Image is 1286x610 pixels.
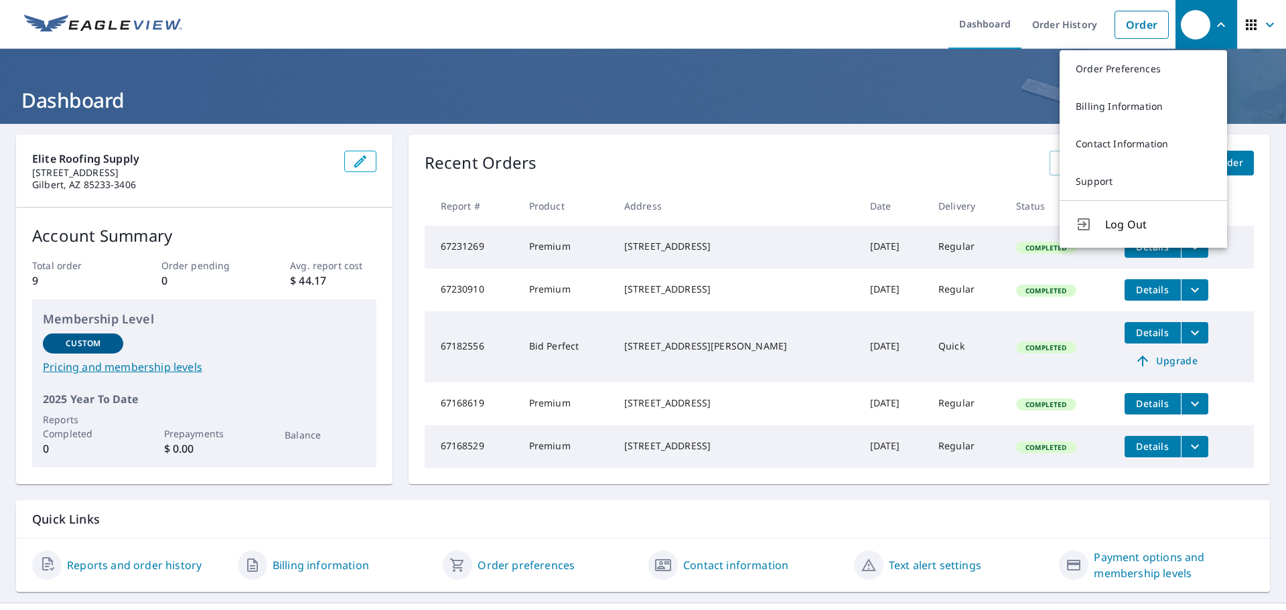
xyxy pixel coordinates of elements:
[1094,549,1254,581] a: Payment options and membership levels
[1017,400,1074,409] span: Completed
[164,441,244,457] p: $ 0.00
[1181,393,1208,414] button: filesDropdownBtn-67168619
[24,15,182,35] img: EV Logo
[1060,125,1227,163] a: Contact Information
[32,224,376,248] p: Account Summary
[425,382,518,425] td: 67168619
[859,425,928,468] td: [DATE]
[1133,353,1200,369] span: Upgrade
[518,311,614,382] td: Bid Perfect
[683,557,788,573] a: Contact information
[164,427,244,441] p: Prepayments
[518,269,614,311] td: Premium
[32,179,334,191] p: Gilbert, AZ 85233-3406
[43,412,123,441] p: Reports Completed
[1105,216,1211,232] span: Log Out
[161,258,247,273] p: Order pending
[285,428,365,442] p: Balance
[1060,50,1227,88] a: Order Preferences
[518,382,614,425] td: Premium
[43,310,366,328] p: Membership Level
[859,186,928,226] th: Date
[624,240,849,253] div: [STREET_ADDRESS]
[928,269,1005,311] td: Regular
[518,186,614,226] th: Product
[1125,279,1181,301] button: detailsBtn-67230910
[43,441,123,457] p: 0
[32,151,334,167] p: Elite Roofing Supply
[32,511,1254,528] p: Quick Links
[928,311,1005,382] td: Quick
[1050,151,1145,175] a: View All Orders
[161,273,247,289] p: 0
[66,337,100,350] p: Custom
[1181,436,1208,457] button: filesDropdownBtn-67168529
[43,359,366,375] a: Pricing and membership levels
[425,269,518,311] td: 67230910
[273,557,369,573] a: Billing information
[889,557,981,573] a: Text alert settings
[1005,186,1114,226] th: Status
[1181,279,1208,301] button: filesDropdownBtn-67230910
[859,226,928,269] td: [DATE]
[1133,326,1173,339] span: Details
[425,311,518,382] td: 67182556
[425,425,518,468] td: 67168529
[1125,322,1181,344] button: detailsBtn-67182556
[1125,350,1208,372] a: Upgrade
[1060,88,1227,125] a: Billing Information
[518,425,614,468] td: Premium
[928,186,1005,226] th: Delivery
[624,283,849,296] div: [STREET_ADDRESS]
[624,439,849,453] div: [STREET_ADDRESS]
[518,226,614,269] td: Premium
[425,151,537,175] p: Recent Orders
[32,273,118,289] p: 9
[1125,436,1181,457] button: detailsBtn-67168529
[43,391,366,407] p: 2025 Year To Date
[1017,286,1074,295] span: Completed
[478,557,575,573] a: Order preferences
[1060,200,1227,248] button: Log Out
[425,226,518,269] td: 67231269
[928,226,1005,269] td: Regular
[859,311,928,382] td: [DATE]
[1060,163,1227,200] a: Support
[1181,322,1208,344] button: filesDropdownBtn-67182556
[1133,397,1173,410] span: Details
[425,186,518,226] th: Report #
[928,382,1005,425] td: Regular
[1017,443,1074,452] span: Completed
[624,339,849,353] div: [STREET_ADDRESS][PERSON_NAME]
[1115,11,1169,39] a: Order
[67,557,202,573] a: Reports and order history
[32,167,334,179] p: [STREET_ADDRESS]
[290,273,376,289] p: $ 44.17
[1017,343,1074,352] span: Completed
[32,258,118,273] p: Total order
[1133,283,1173,296] span: Details
[859,269,928,311] td: [DATE]
[1125,393,1181,414] button: detailsBtn-67168619
[1017,243,1074,252] span: Completed
[859,382,928,425] td: [DATE]
[928,425,1005,468] td: Regular
[624,396,849,410] div: [STREET_ADDRESS]
[1133,440,1173,453] span: Details
[16,86,1270,114] h1: Dashboard
[290,258,376,273] p: Avg. report cost
[614,186,859,226] th: Address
